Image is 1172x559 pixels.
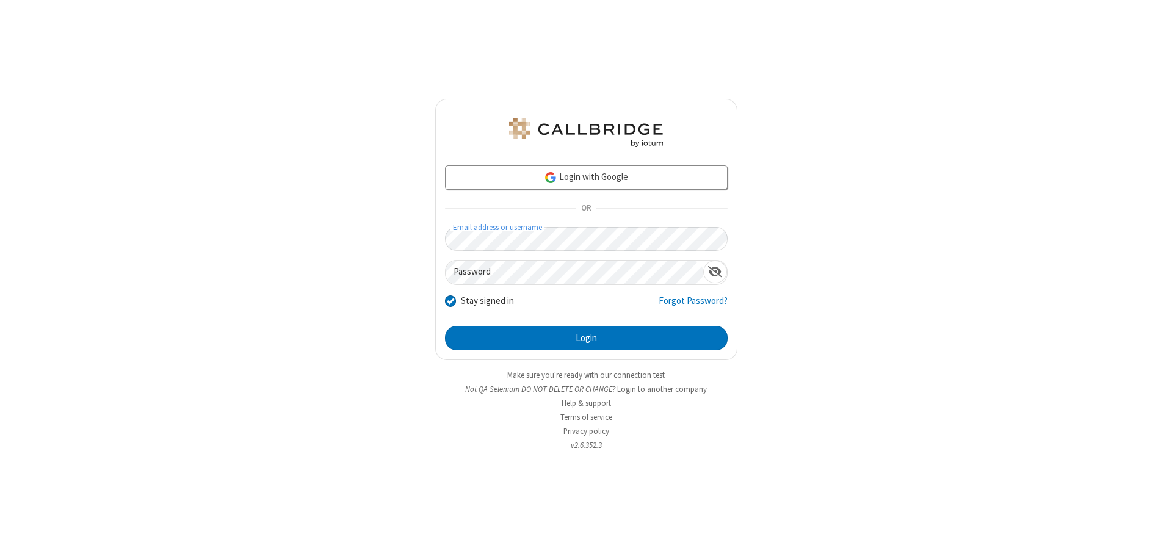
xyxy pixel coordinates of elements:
input: Email address or username [445,227,728,251]
a: Forgot Password? [659,294,728,317]
a: Make sure you're ready with our connection test [507,370,665,380]
a: Privacy policy [563,426,609,436]
li: Not QA Selenium DO NOT DELETE OR CHANGE? [435,383,737,395]
a: Login with Google [445,165,728,190]
button: Login to another company [617,383,707,395]
button: Login [445,326,728,350]
img: QA Selenium DO NOT DELETE OR CHANGE [507,118,665,147]
img: google-icon.png [544,171,557,184]
li: v2.6.352.3 [435,439,737,451]
span: OR [576,200,596,217]
a: Terms of service [560,412,612,422]
div: Show password [703,261,727,283]
label: Stay signed in [461,294,514,308]
input: Password [446,261,703,284]
a: Help & support [562,398,611,408]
